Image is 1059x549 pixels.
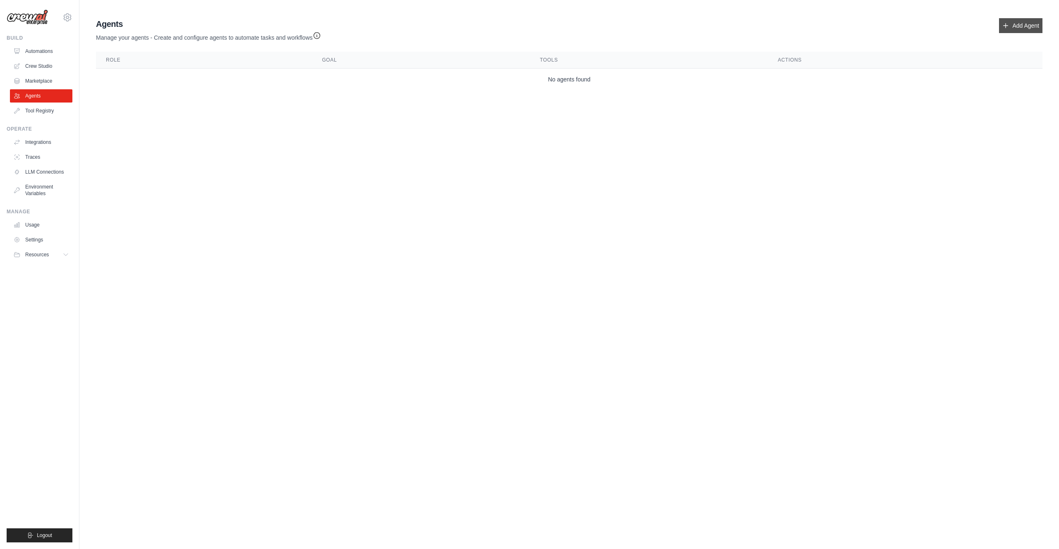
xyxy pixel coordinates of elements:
img: Logo [7,10,48,25]
a: Integrations [10,136,72,149]
a: Marketplace [10,74,72,88]
a: LLM Connections [10,165,72,179]
span: Resources [25,251,49,258]
a: Tool Registry [10,104,72,117]
a: Traces [10,150,72,164]
th: Goal [312,52,530,69]
th: Role [96,52,312,69]
a: Crew Studio [10,60,72,73]
div: Build [7,35,72,41]
a: Add Agent [999,18,1042,33]
th: Actions [768,52,1042,69]
button: Resources [10,248,72,261]
a: Environment Variables [10,180,72,200]
span: Logout [37,532,52,539]
a: Automations [10,45,72,58]
div: Manage [7,208,72,215]
a: Settings [10,233,72,246]
h2: Agents [96,18,321,30]
p: Manage your agents - Create and configure agents to automate tasks and workflows [96,30,321,42]
a: Usage [10,218,72,232]
div: Operate [7,126,72,132]
th: Tools [530,52,768,69]
td: No agents found [96,69,1042,91]
button: Logout [7,528,72,542]
a: Agents [10,89,72,103]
